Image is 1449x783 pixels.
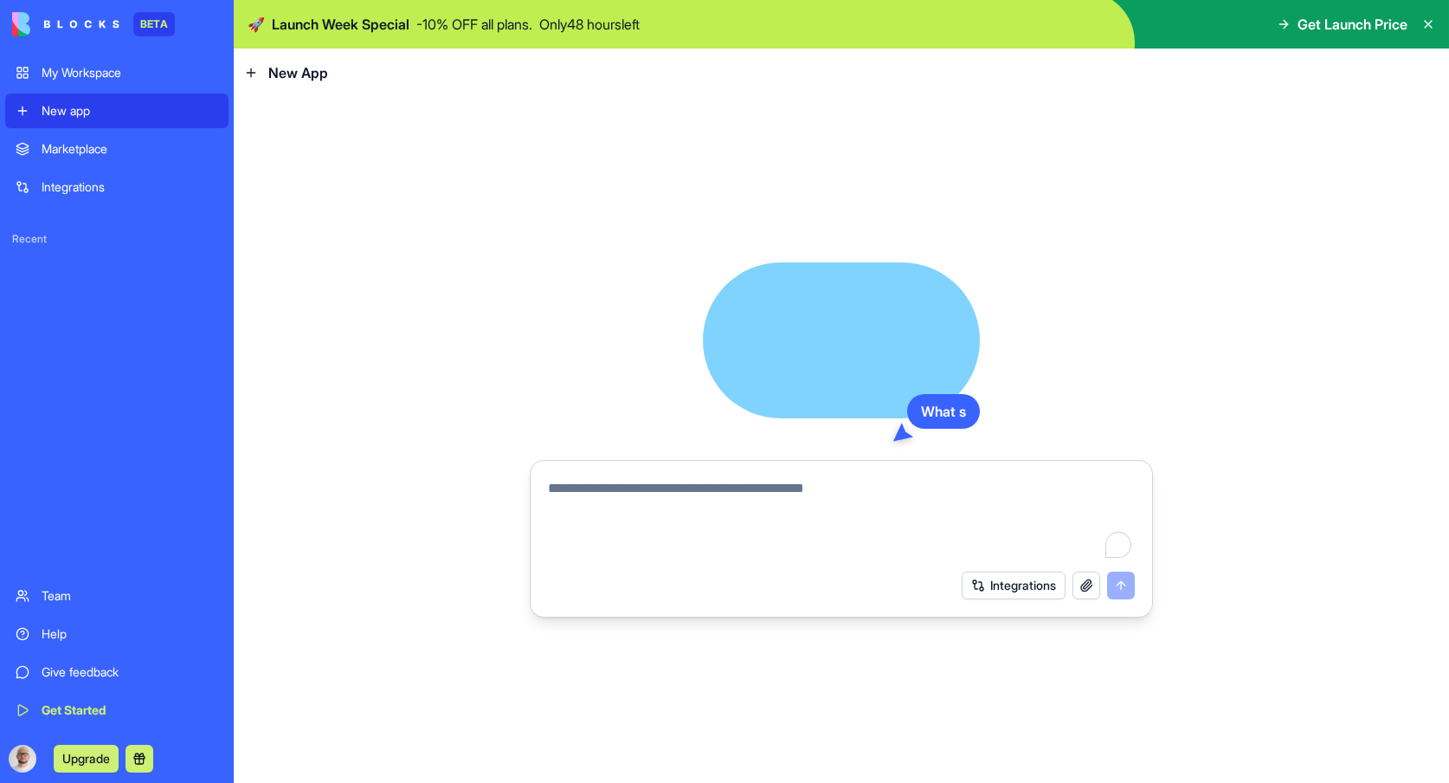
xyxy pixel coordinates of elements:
span: Recent [5,232,229,246]
a: Integrations [5,170,229,204]
span: New App [268,62,328,83]
div: BETA [133,12,175,36]
a: My Workspace [5,55,229,90]
img: ACg8ocKHBzcgBorBHL69-wXUamlAfqhtvUzLmsUPEoMUX9qgCDIQJkI=s96-c [9,745,36,773]
div: My Workspace [42,64,218,81]
a: Get Started [5,693,229,728]
a: New app [5,94,229,128]
a: Give feedback [5,655,229,689]
a: Help [5,617,229,651]
div: What s [907,394,980,429]
div: Help [42,625,218,643]
a: BETA [12,12,175,36]
div: New app [42,102,218,120]
div: Team [42,587,218,605]
a: Marketplace [5,132,229,166]
div: Get Started [42,702,218,719]
div: Marketplace [42,140,218,158]
div: Give feedback [42,663,218,681]
a: Team [5,579,229,613]
a: Upgrade [54,749,119,767]
p: Only 48 hours left [539,14,640,35]
button: Upgrade [54,745,119,773]
span: Launch Week Special [272,14,409,35]
p: - 10 % OFF all plans. [416,14,532,35]
div: Integrations [42,178,218,196]
button: Integrations [962,572,1066,599]
span: Get Launch Price [1298,14,1407,35]
img: logo [12,12,119,36]
span: 🚀 [248,14,265,35]
textarea: To enrich screen reader interactions, please activate Accessibility in Grammarly extension settings [548,478,1135,561]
